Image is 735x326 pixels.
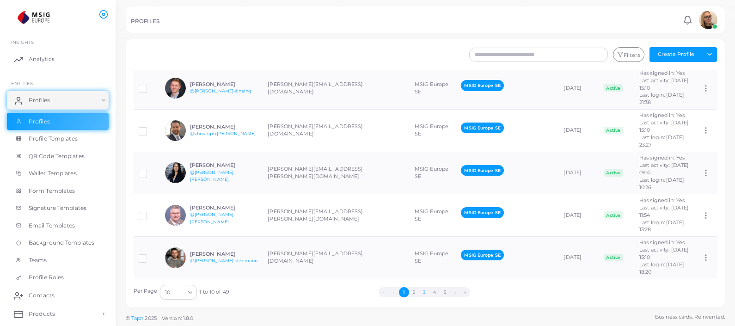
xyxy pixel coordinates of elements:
[639,92,684,105] span: Last login: [DATE] 21:38
[649,47,702,62] button: Create Profile
[639,70,685,76] span: Has signed in: Yes
[263,279,410,321] td: [PERSON_NAME][EMAIL_ADDRESS][PERSON_NAME][DOMAIN_NAME]
[29,310,55,318] span: Products
[7,199,109,217] a: Signature Templates
[165,120,186,141] img: avatar
[190,131,256,136] a: @christoph.[PERSON_NAME]
[7,165,109,182] a: Wallet Templates
[29,221,75,230] span: Email Templates
[429,287,440,297] button: Go to page 4
[29,96,50,105] span: Profiles
[410,152,456,194] td: MSIG Europe SE
[399,287,409,297] button: Go to page 1
[29,239,94,247] span: Background Templates
[165,247,186,268] img: avatar
[639,112,685,118] span: Has signed in: Yes
[29,55,55,63] span: Analytics
[160,285,197,300] div: Search for option
[165,288,170,297] span: 10
[7,234,109,252] a: Background Templates
[410,67,456,110] td: MSIG Europe SE
[419,287,429,297] button: Go to page 3
[29,187,75,195] span: Form Templates
[190,251,258,257] h6: [PERSON_NAME]
[410,236,456,279] td: MSIG Europe SE
[7,130,109,148] a: Profile Templates
[29,152,85,160] span: QR Code Templates
[29,204,86,212] span: Signature Templates
[639,119,689,133] span: Last activity: [DATE] 15:10
[263,194,410,237] td: [PERSON_NAME][EMAIL_ADDRESS][PERSON_NAME][DOMAIN_NAME]
[604,84,623,92] span: Active
[655,313,725,321] span: Business cards. Reinvented.
[639,197,685,203] span: Has signed in: Yes
[639,162,689,176] span: Last activity: [DATE] 09:41
[558,236,599,279] td: [DATE]
[229,287,620,297] ul: Pagination
[190,88,251,93] a: @[PERSON_NAME].dinsing
[604,254,623,261] span: Active
[639,219,684,233] span: Last login: [DATE] 13:28
[11,80,33,86] span: ENTITIES
[410,194,456,237] td: MSIG Europe SE
[639,204,689,218] span: Last activity: [DATE] 11:54
[440,287,450,297] button: Go to page 5
[639,177,684,191] span: Last login: [DATE] 10:26
[190,170,235,182] a: @[PERSON_NAME].[PERSON_NAME]
[7,113,109,130] a: Profiles
[460,287,470,297] button: Go to last page
[263,67,410,110] td: [PERSON_NAME][EMAIL_ADDRESS][DOMAIN_NAME]
[7,182,109,200] a: Form Templates
[263,152,410,194] td: [PERSON_NAME][EMAIL_ADDRESS][PERSON_NAME][DOMAIN_NAME]
[461,80,504,91] span: MSIG Europe SE
[7,91,109,110] a: Profiles
[604,169,623,177] span: Active
[410,279,456,321] td: MSIG Europe SE
[29,291,55,300] span: Contacts
[8,9,60,26] img: logo
[29,117,50,126] span: Profiles
[29,169,77,178] span: Wallet Templates
[171,287,184,297] input: Search for option
[7,252,109,269] a: Teams
[696,11,720,29] a: avatar
[11,39,34,45] span: INSIGHTS
[29,273,64,282] span: Profile Roles
[410,109,456,152] td: MSIG Europe SE
[639,246,689,260] span: Last activity: [DATE] 15:10
[558,194,599,237] td: [DATE]
[162,315,194,321] span: Version: 1.8.0
[190,205,258,211] h6: [PERSON_NAME]
[190,162,258,168] h6: [PERSON_NAME]
[7,269,109,286] a: Profile Roles
[165,205,186,226] img: avatar
[558,109,599,152] td: [DATE]
[461,123,504,133] span: MSIG Europe SE
[199,289,229,296] span: 1 to 10 of 49
[558,279,599,321] td: [DATE]
[639,134,684,148] span: Last login: [DATE] 23:27
[131,18,159,25] h5: PROFILES
[604,211,623,219] span: Active
[7,305,109,323] a: Products
[134,288,158,295] label: Per Page
[639,261,684,275] span: Last login: [DATE] 18:20
[558,152,599,194] td: [DATE]
[7,286,109,305] a: Contacts
[639,77,689,91] span: Last activity: [DATE] 15:10
[190,212,235,224] a: @[PERSON_NAME].[PERSON_NAME]
[263,236,410,279] td: [PERSON_NAME][EMAIL_ADDRESS][DOMAIN_NAME]
[639,239,685,246] span: Has signed in: Yes
[409,287,419,297] button: Go to page 2
[165,78,186,98] img: avatar
[165,162,186,183] img: avatar
[699,11,717,29] img: avatar
[7,217,109,234] a: Email Templates
[639,154,685,161] span: Has signed in: Yes
[263,109,410,152] td: [PERSON_NAME][EMAIL_ADDRESS][DOMAIN_NAME]
[29,135,78,143] span: Profile Templates
[7,148,109,165] a: QR Code Templates
[131,315,145,321] a: Tapni
[190,81,258,87] h6: [PERSON_NAME]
